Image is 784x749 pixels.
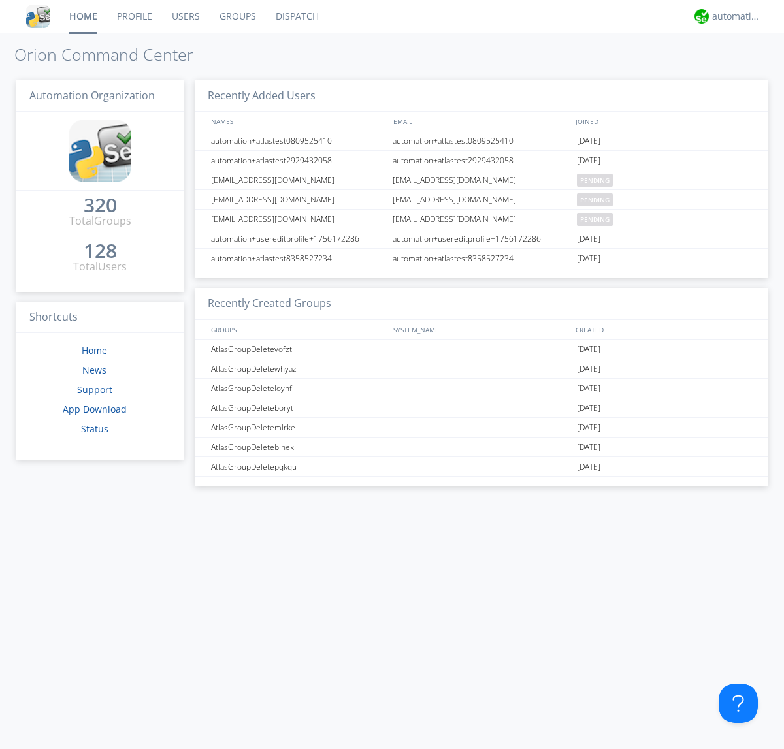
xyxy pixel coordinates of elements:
[719,684,758,723] iframe: Toggle Customer Support
[195,457,768,477] a: AtlasGroupDeletepqkqu[DATE]
[195,288,768,320] h3: Recently Created Groups
[208,170,389,189] div: [EMAIL_ADDRESS][DOMAIN_NAME]
[84,199,117,214] a: 320
[577,379,600,398] span: [DATE]
[195,131,768,151] a: automation+atlastest0809525410automation+atlastest0809525410[DATE]
[577,359,600,379] span: [DATE]
[208,190,389,209] div: [EMAIL_ADDRESS][DOMAIN_NAME]
[389,151,574,170] div: automation+atlastest2929432058
[208,249,389,268] div: automation+atlastest8358527234
[208,438,389,456] div: AtlasGroupDeletebinek
[577,249,600,268] span: [DATE]
[195,210,768,229] a: [EMAIL_ADDRESS][DOMAIN_NAME][EMAIL_ADDRESS][DOMAIN_NAME]pending
[389,190,574,209] div: [EMAIL_ADDRESS][DOMAIN_NAME]
[577,438,600,457] span: [DATE]
[195,229,768,249] a: automation+usereditprofile+1756172286automation+usereditprofile+1756172286[DATE]
[29,88,155,103] span: Automation Organization
[577,398,600,418] span: [DATE]
[577,193,613,206] span: pending
[195,418,768,438] a: AtlasGroupDeletemlrke[DATE]
[389,249,574,268] div: automation+atlastest8358527234
[577,213,613,226] span: pending
[84,244,117,257] div: 128
[208,379,389,398] div: AtlasGroupDeleteloyhf
[577,229,600,249] span: [DATE]
[69,120,131,182] img: cddb5a64eb264b2086981ab96f4c1ba7
[208,229,389,248] div: automation+usereditprofile+1756172286
[195,80,768,112] h3: Recently Added Users
[63,403,127,415] a: App Download
[84,199,117,212] div: 320
[16,302,184,334] h3: Shortcuts
[195,170,768,190] a: [EMAIL_ADDRESS][DOMAIN_NAME][EMAIL_ADDRESS][DOMAIN_NAME]pending
[208,151,389,170] div: automation+atlastest2929432058
[73,259,127,274] div: Total Users
[389,229,574,248] div: automation+usereditprofile+1756172286
[577,174,613,187] span: pending
[389,170,574,189] div: [EMAIL_ADDRESS][DOMAIN_NAME]
[195,359,768,379] a: AtlasGroupDeletewhyaz[DATE]
[84,244,117,259] a: 128
[195,249,768,268] a: automation+atlastest8358527234automation+atlastest8358527234[DATE]
[26,5,50,28] img: cddb5a64eb264b2086981ab96f4c1ba7
[82,344,107,357] a: Home
[195,340,768,359] a: AtlasGroupDeletevofzt[DATE]
[195,398,768,418] a: AtlasGroupDeleteboryt[DATE]
[577,418,600,438] span: [DATE]
[195,151,768,170] a: automation+atlastest2929432058automation+atlastest2929432058[DATE]
[208,210,389,229] div: [EMAIL_ADDRESS][DOMAIN_NAME]
[208,131,389,150] div: automation+atlastest0809525410
[208,359,389,378] div: AtlasGroupDeletewhyaz
[694,9,709,24] img: d2d01cd9b4174d08988066c6d424eccd
[577,340,600,359] span: [DATE]
[208,340,389,359] div: AtlasGroupDeletevofzt
[572,112,755,131] div: JOINED
[390,112,572,131] div: EMAIL
[208,320,387,339] div: GROUPS
[208,112,387,131] div: NAMES
[577,151,600,170] span: [DATE]
[81,422,108,435] a: Status
[577,131,600,151] span: [DATE]
[577,457,600,477] span: [DATE]
[712,10,761,23] div: automation+atlas
[389,210,574,229] div: [EMAIL_ADDRESS][DOMAIN_NAME]
[195,379,768,398] a: AtlasGroupDeleteloyhf[DATE]
[82,364,106,376] a: News
[572,320,755,339] div: CREATED
[208,457,389,476] div: AtlasGroupDeletepqkqu
[195,190,768,210] a: [EMAIL_ADDRESS][DOMAIN_NAME][EMAIL_ADDRESS][DOMAIN_NAME]pending
[69,214,131,229] div: Total Groups
[389,131,574,150] div: automation+atlastest0809525410
[390,320,572,339] div: SYSTEM_NAME
[208,418,389,437] div: AtlasGroupDeletemlrke
[208,398,389,417] div: AtlasGroupDeleteboryt
[195,438,768,457] a: AtlasGroupDeletebinek[DATE]
[77,383,112,396] a: Support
